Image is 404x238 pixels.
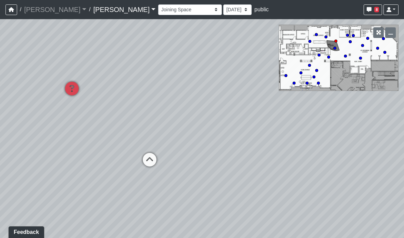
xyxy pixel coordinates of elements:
[93,3,155,16] a: [PERSON_NAME]
[17,3,24,16] span: /
[24,3,86,16] a: [PERSON_NAME]
[254,6,269,12] span: public
[86,3,93,16] span: /
[5,224,48,238] iframe: Ybug feedback widget
[374,7,379,12] span: 8
[364,4,382,15] button: 8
